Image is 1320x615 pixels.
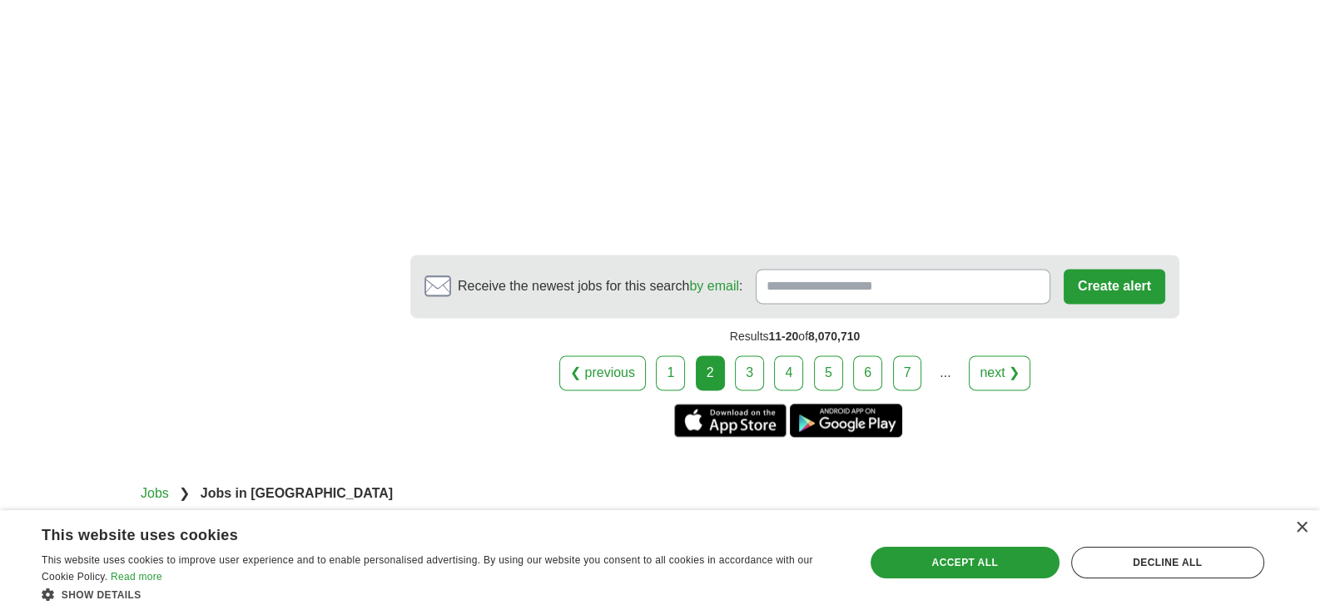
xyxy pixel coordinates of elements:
a: ❮ previous [559,355,646,390]
strong: Jobs in [GEOGRAPHIC_DATA] [201,486,393,500]
div: Close [1295,522,1308,534]
div: Decline all [1071,547,1264,578]
div: 2 [696,355,725,390]
a: 5 [814,355,843,390]
div: ... [929,356,962,389]
button: Create alert [1064,269,1165,304]
a: Read more, opens a new window [111,571,162,583]
div: Accept all [871,547,1059,578]
span: 8,070,710 [808,330,860,343]
a: by email [689,279,739,293]
a: 6 [853,355,882,390]
div: Show details [42,586,840,603]
a: Get the iPhone app [674,404,787,437]
a: 3 [735,355,764,390]
span: Receive the newest jobs for this search : [458,276,742,296]
a: 7 [893,355,922,390]
span: 11-20 [768,330,798,343]
span: ❯ [179,486,190,500]
div: This website uses cookies [42,520,798,545]
span: Show details [62,589,141,601]
a: Get the Android app [790,404,902,437]
a: 1 [656,355,685,390]
a: 4 [774,355,803,390]
span: This website uses cookies to improve user experience and to enable personalised advertising. By u... [42,554,813,583]
a: next ❯ [969,355,1030,390]
div: Results of [410,318,1179,355]
a: Jobs [141,486,169,500]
